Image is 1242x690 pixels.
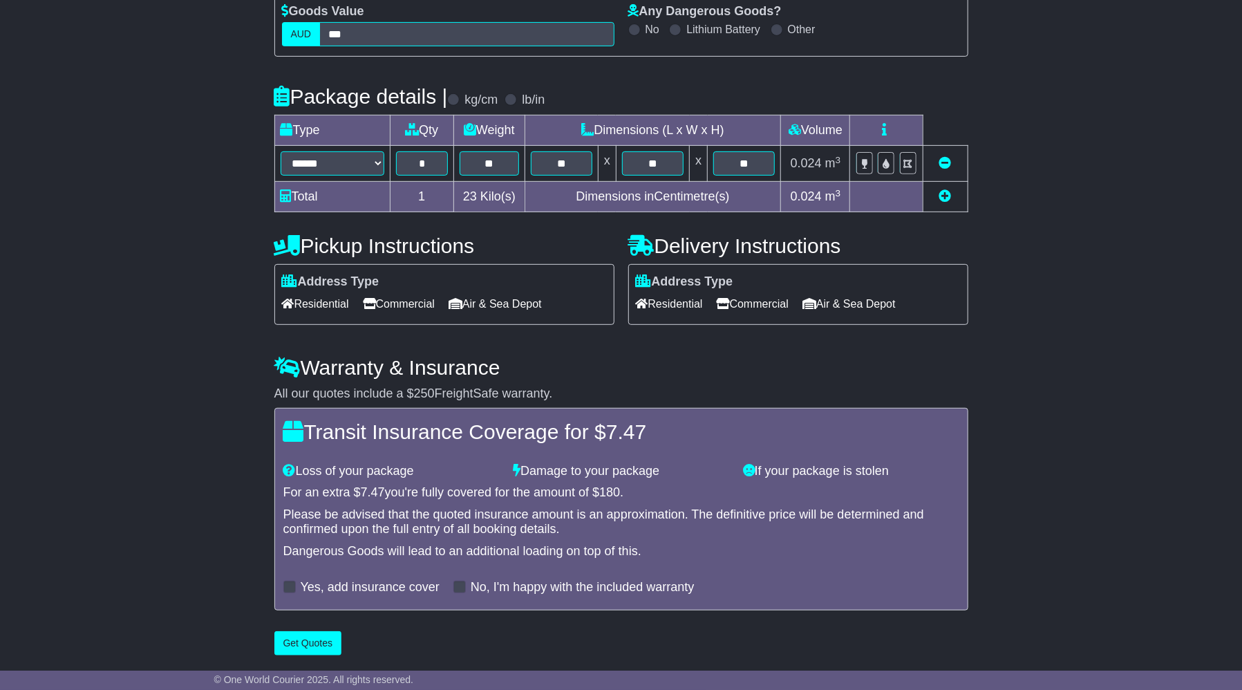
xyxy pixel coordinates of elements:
[214,674,414,685] span: © One World Courier 2025. All rights reserved.
[802,293,896,315] span: Air & Sea Depot
[274,85,448,108] h4: Package details |
[283,420,959,443] h4: Transit Insurance Coverage for $
[274,386,968,402] div: All our quotes include a $ FreightSafe warranty.
[282,4,364,19] label: Goods Value
[939,189,952,203] a: Add new item
[788,23,816,36] label: Other
[283,507,959,537] div: Please be advised that the quoted insurance amount is an approximation. The definitive price will...
[471,580,695,595] label: No, I'm happy with the included warranty
[736,464,966,479] div: If your package is stolen
[686,23,760,36] label: Lithium Battery
[274,234,614,257] h4: Pickup Instructions
[282,22,321,46] label: AUD
[276,464,507,479] div: Loss of your package
[636,274,733,290] label: Address Type
[274,115,390,146] td: Type
[836,155,841,165] sup: 3
[283,485,959,501] div: For an extra $ you're fully covered for the amount of $ .
[825,189,841,203] span: m
[454,115,525,146] td: Weight
[454,182,525,212] td: Kilo(s)
[690,146,708,182] td: x
[274,182,390,212] td: Total
[274,631,342,655] button: Get Quotes
[506,464,736,479] div: Damage to your package
[282,293,349,315] span: Residential
[282,274,379,290] label: Address Type
[361,485,385,499] span: 7.47
[463,189,477,203] span: 23
[628,4,782,19] label: Any Dangerous Goods?
[606,420,646,443] span: 7.47
[598,146,616,182] td: x
[825,156,841,170] span: m
[301,580,440,595] label: Yes, add insurance cover
[363,293,435,315] span: Commercial
[449,293,542,315] span: Air & Sea Depot
[274,356,968,379] h4: Warranty & Insurance
[791,156,822,170] span: 0.024
[646,23,659,36] label: No
[390,115,454,146] td: Qty
[464,93,498,108] label: kg/cm
[599,485,620,499] span: 180
[791,189,822,203] span: 0.024
[781,115,850,146] td: Volume
[414,386,435,400] span: 250
[636,293,703,315] span: Residential
[390,182,454,212] td: 1
[525,115,781,146] td: Dimensions (L x W x H)
[283,544,959,559] div: Dangerous Goods will lead to an additional loading on top of this.
[939,156,952,170] a: Remove this item
[522,93,545,108] label: lb/in
[717,293,789,315] span: Commercial
[525,182,781,212] td: Dimensions in Centimetre(s)
[628,234,968,257] h4: Delivery Instructions
[836,188,841,198] sup: 3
